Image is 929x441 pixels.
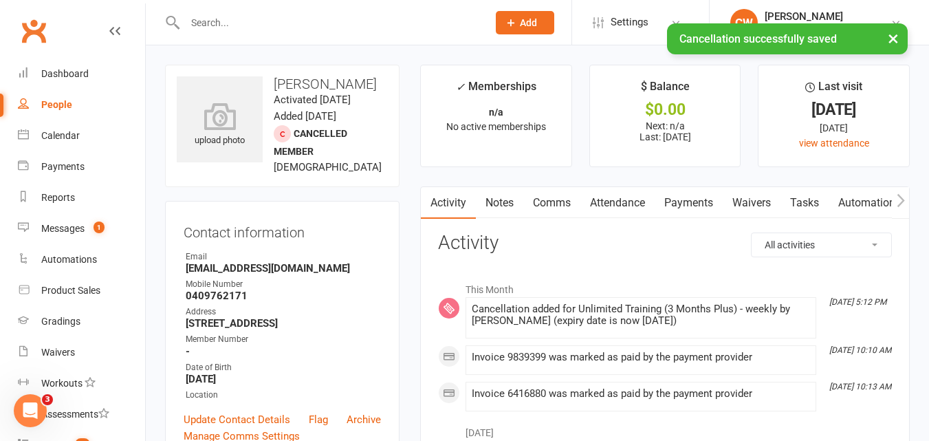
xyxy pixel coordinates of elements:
[456,78,536,103] div: Memberships
[18,213,145,244] a: Messages 1
[602,120,728,142] p: Next: n/a Last: [DATE]
[472,303,810,327] div: Cancellation added for Unlimited Training (3 Months Plus) - weekly by [PERSON_NAME] (expiry date ...
[41,192,75,203] div: Reports
[186,389,381,402] div: Location
[18,306,145,337] a: Gradings
[347,411,381,428] a: Archive
[580,187,655,219] a: Attendance
[520,17,537,28] span: Add
[723,187,780,219] a: Waivers
[765,10,890,23] div: [PERSON_NAME]
[41,409,109,420] div: Assessments
[829,345,891,355] i: [DATE] 10:10 AM
[184,219,381,240] h3: Contact information
[18,244,145,275] a: Automations
[186,290,381,302] strong: 0409762171
[186,317,381,330] strong: [STREET_ADDRESS]
[829,187,910,219] a: Automations
[18,399,145,430] a: Assessments
[41,99,72,110] div: People
[421,187,476,219] a: Activity
[41,316,80,327] div: Gradings
[309,411,328,428] a: Flag
[446,121,546,132] span: No active memberships
[18,182,145,213] a: Reports
[177,103,263,148] div: upload photo
[489,107,503,118] strong: n/a
[18,337,145,368] a: Waivers
[472,352,810,363] div: Invoice 9839399 was marked as paid by the payment provider
[829,297,886,307] i: [DATE] 5:12 PM
[41,161,85,172] div: Payments
[805,78,862,103] div: Last visit
[799,138,869,149] a: view attendance
[438,275,892,297] li: This Month
[765,23,890,35] div: [PERSON_NAME] Martial Arts
[18,275,145,306] a: Product Sales
[274,110,336,122] time: Added [DATE]
[181,13,478,32] input: Search...
[274,161,382,173] span: [DEMOGRAPHIC_DATA]
[41,223,85,234] div: Messages
[186,361,381,374] div: Date of Birth
[667,23,908,54] div: Cancellation successfully saved
[186,305,381,319] div: Address
[476,187,523,219] a: Notes
[780,187,829,219] a: Tasks
[730,9,758,36] div: CW
[41,68,89,79] div: Dashboard
[41,378,83,389] div: Workouts
[18,58,145,89] a: Dashboard
[438,233,892,254] h3: Activity
[41,347,75,358] div: Waivers
[602,103,728,117] div: $0.00
[641,78,690,103] div: $ Balance
[186,262,381,275] strong: [EMAIL_ADDRESS][DOMAIN_NAME]
[881,23,906,53] button: ×
[94,222,105,233] span: 1
[186,345,381,358] strong: -
[611,7,648,38] span: Settings
[655,187,723,219] a: Payments
[186,333,381,346] div: Member Number
[18,120,145,151] a: Calendar
[186,250,381,263] div: Email
[274,128,347,157] span: Cancelled member
[186,278,381,291] div: Mobile Number
[184,411,290,428] a: Update Contact Details
[18,151,145,182] a: Payments
[14,394,47,427] iframe: Intercom live chat
[771,120,897,136] div: [DATE]
[177,76,388,92] h3: [PERSON_NAME]
[186,373,381,385] strong: [DATE]
[41,285,100,296] div: Product Sales
[41,130,80,141] div: Calendar
[523,187,580,219] a: Comms
[18,89,145,120] a: People
[771,103,897,117] div: [DATE]
[17,14,51,48] a: Clubworx
[42,394,53,405] span: 3
[472,388,810,400] div: Invoice 6416880 was marked as paid by the payment provider
[456,80,465,94] i: ✓
[438,418,892,440] li: [DATE]
[274,94,351,106] time: Activated [DATE]
[41,254,97,265] div: Automations
[829,382,891,391] i: [DATE] 10:13 AM
[496,11,554,34] button: Add
[18,368,145,399] a: Workouts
